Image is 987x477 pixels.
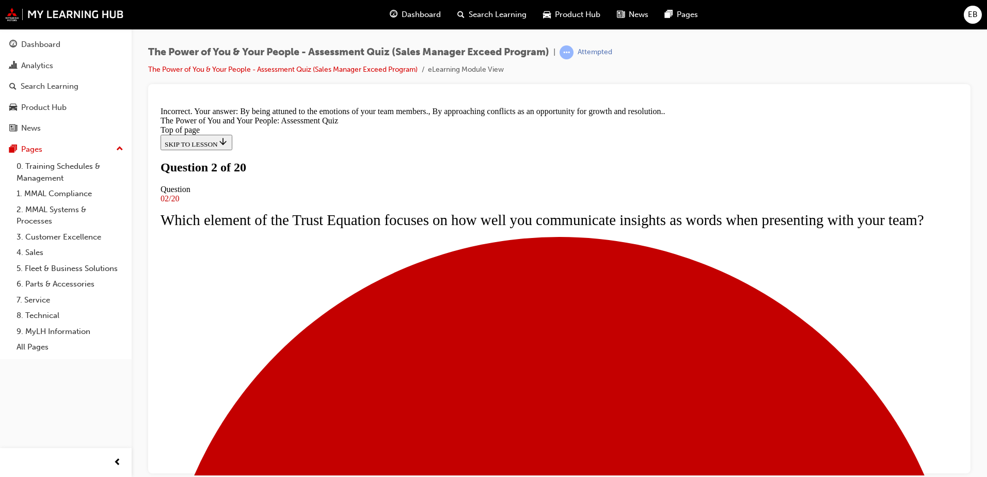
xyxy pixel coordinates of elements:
span: | [553,46,555,58]
span: The Power of You & Your People - Assessment Quiz (Sales Manager Exceed Program) [148,46,549,58]
a: 8. Technical [12,308,128,324]
div: Search Learning [21,81,78,92]
span: SKIP TO LESSON [8,38,72,45]
span: search-icon [457,8,465,21]
button: Pages [4,140,128,159]
a: The Power of You & Your People - Assessment Quiz (Sales Manager Exceed Program) [148,65,418,74]
span: chart-icon [9,61,17,71]
span: car-icon [543,8,551,21]
span: guage-icon [390,8,397,21]
span: Dashboard [402,9,441,21]
span: Which element of the Trust Equation focuses on how well you communicate insights as words when pr... [4,109,768,125]
a: 9. MyLH Information [12,324,128,340]
span: up-icon [116,142,123,156]
a: 3. Customer Excellence [12,229,128,245]
a: 1. MMAL Compliance [12,186,128,202]
div: Attempted [578,47,612,57]
a: 6. Parts & Accessories [12,276,128,292]
div: Incorrect. Your answer: By being attuned to the emotions of your team members., By approaching co... [4,4,802,13]
a: Product Hub [4,98,128,117]
div: Product Hub [21,102,67,114]
button: DashboardAnalyticsSearch LearningProduct HubNews [4,33,128,140]
a: 0. Training Schedules & Management [12,158,128,186]
a: 4. Sales [12,245,128,261]
span: prev-icon [114,456,121,469]
span: News [629,9,648,21]
span: Search Learning [469,9,527,21]
img: mmal [5,8,124,21]
a: guage-iconDashboard [381,4,449,25]
a: Dashboard [4,35,128,54]
a: car-iconProduct Hub [535,4,609,25]
span: learningRecordVerb_ATTEMPT-icon [560,45,574,59]
a: Analytics [4,56,128,75]
a: 2. MMAL Systems & Processes [12,202,128,229]
span: Pages [677,9,698,21]
a: news-iconNews [609,4,657,25]
a: News [4,119,128,138]
a: pages-iconPages [657,4,706,25]
a: search-iconSearch Learning [449,4,535,25]
span: Product Hub [555,9,600,21]
a: 7. Service [12,292,128,308]
button: SKIP TO LESSON [4,32,76,47]
div: Question [4,82,802,91]
div: Analytics [21,60,53,72]
a: All Pages [12,339,128,355]
h1: Question 2 of 20 [4,58,802,72]
span: pages-icon [9,145,17,154]
span: pages-icon [665,8,673,21]
a: Search Learning [4,77,128,96]
div: 02/20 [4,91,802,101]
a: 5. Fleet & Business Solutions [12,261,128,277]
div: The Power of You and Your People: Assessment Quiz [4,13,802,23]
span: search-icon [9,82,17,91]
div: Top of page [4,23,802,32]
li: eLearning Module View [428,64,504,76]
span: news-icon [617,8,625,21]
div: Dashboard [21,39,60,51]
span: news-icon [9,124,17,133]
span: car-icon [9,103,17,113]
span: EB [968,9,978,21]
div: Pages [21,144,42,155]
button: EB [964,6,982,24]
div: News [21,122,41,134]
span: guage-icon [9,40,17,50]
